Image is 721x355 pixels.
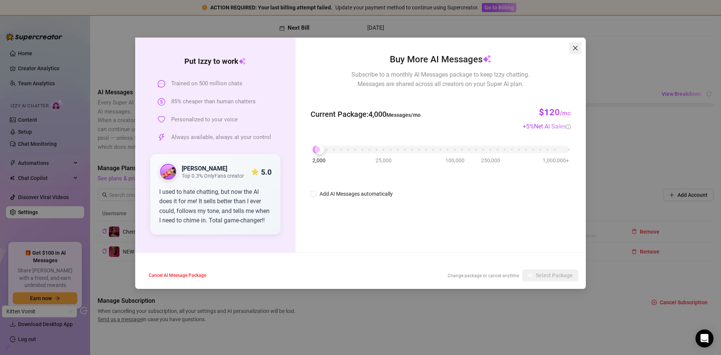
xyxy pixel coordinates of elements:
span: info-circle [566,124,571,129]
div: Net AI Sales [534,122,571,131]
span: 250,000 [481,156,500,165]
span: 1,000,000+ [543,156,569,165]
button: Select Package [522,269,578,281]
div: Open Intercom Messenger [695,329,713,347]
div: I used to hate chatting, but now the AI does it for me! It sells better than I ever could, follow... [159,187,272,225]
span: + 5 % [523,123,571,130]
span: close [572,45,578,51]
div: Add AI Messages automatically [320,190,393,198]
span: 100,000 [445,156,465,165]
span: dollar [158,98,165,106]
span: Change package or cancel anytime [448,273,519,278]
span: Trained on 500 million chats [171,79,242,88]
strong: [PERSON_NAME] [182,165,227,172]
span: Top 0.3% OnlyFans creator [182,173,244,179]
span: message [158,80,165,88]
span: Personalized to your voice [171,115,238,124]
span: Messages/mo [386,112,421,118]
span: star [251,168,259,176]
span: Buy More AI Messages [390,53,492,67]
span: thunderbolt [158,134,165,141]
span: 85% cheaper than human chatters [171,97,256,106]
span: 25,000 [376,156,392,165]
button: Close [569,42,581,54]
span: Subscribe to a monthly AI Messages package to keep Izzy chatting. Messages are shared across all ... [351,70,529,89]
span: Close [569,45,581,51]
strong: 5.0 [261,168,272,177]
h3: $120 [539,107,571,119]
span: Always available, always at your control [171,133,271,142]
button: Cancel AI Message Package [143,269,212,281]
span: Cancel AI Message Package [149,273,206,278]
span: Current Package : 4,000 [311,109,421,120]
span: 2,000 [312,156,326,165]
img: public [160,164,176,180]
span: /mo [560,110,571,117]
span: heart [158,116,165,123]
strong: Put Izzy to work [184,57,246,66]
